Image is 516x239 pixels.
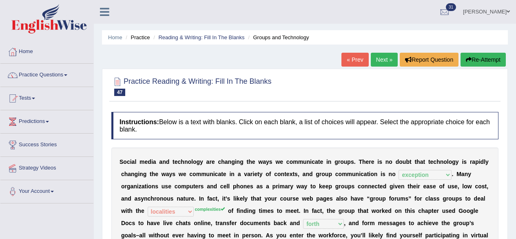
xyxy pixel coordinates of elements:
[0,87,93,107] a: Tests
[449,159,452,165] b: o
[221,159,225,165] b: h
[369,171,370,177] b: i
[275,159,280,165] b: w
[293,159,298,165] b: m
[259,171,263,177] b: y
[252,159,255,165] b: e
[244,171,247,177] b: v
[370,171,374,177] b: o
[319,171,321,177] b: r
[359,159,362,165] b: T
[374,171,378,177] b: n
[229,171,231,177] b: i
[225,159,228,165] b: a
[172,171,175,177] b: s
[372,183,375,190] b: e
[108,34,122,40] a: Home
[433,159,436,165] b: c
[310,159,312,165] b: i
[135,171,138,177] b: g
[258,159,263,165] b: w
[320,159,323,165] b: e
[140,171,143,177] b: n
[159,159,162,165] b: a
[443,159,447,165] b: o
[288,183,290,190] b: r
[389,171,392,177] b: n
[200,159,203,165] b: y
[168,183,171,190] b: e
[410,159,412,165] b: t
[0,180,93,201] a: Your Account
[120,159,123,165] b: S
[439,183,443,190] b: o
[162,159,166,165] b: n
[290,159,293,165] b: o
[420,159,423,165] b: a
[351,159,354,165] b: s
[380,183,383,190] b: e
[468,171,471,177] b: y
[312,159,315,165] b: c
[207,183,210,190] b: a
[237,159,240,165] b: n
[209,159,211,165] b: r
[462,159,463,165] b: i
[416,159,420,165] b: h
[130,159,132,165] b: i
[193,171,196,177] b: o
[181,159,184,165] b: h
[145,183,147,190] b: t
[266,159,269,165] b: y
[401,183,405,190] b: n
[307,159,310,165] b: n
[140,159,144,165] b: m
[487,183,488,190] b: ,
[368,183,372,190] b: n
[128,171,131,177] b: a
[328,183,332,190] b: p
[165,183,168,190] b: s
[0,110,93,131] a: Predictions
[120,118,159,125] b: Instructions:
[443,183,445,190] b: f
[231,159,235,165] b: g
[426,183,430,190] b: a
[184,159,188,165] b: n
[162,171,166,177] b: w
[195,183,198,190] b: e
[206,171,210,177] b: u
[254,171,257,177] b: e
[162,183,165,190] b: u
[310,183,312,190] b: t
[178,183,182,190] b: o
[214,183,217,190] b: d
[142,183,145,190] b: a
[153,159,156,165] b: a
[218,171,221,177] b: a
[276,183,278,190] b: r
[312,183,316,190] b: o
[231,171,235,177] b: n
[193,183,195,190] b: t
[452,159,456,165] b: g
[371,159,374,165] b: e
[240,183,244,190] b: o
[484,159,485,165] b: l
[139,183,142,190] b: z
[152,171,155,177] b: h
[356,171,359,177] b: n
[166,171,169,177] b: a
[145,159,148,165] b: e
[399,159,403,165] b: o
[132,159,135,165] b: a
[266,183,269,190] b: a
[169,171,172,177] b: y
[244,183,247,190] b: n
[193,159,197,165] b: o
[252,171,254,177] b: i
[410,183,413,190] b: h
[377,159,379,165] b: i
[344,159,348,165] b: u
[284,171,286,177] b: t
